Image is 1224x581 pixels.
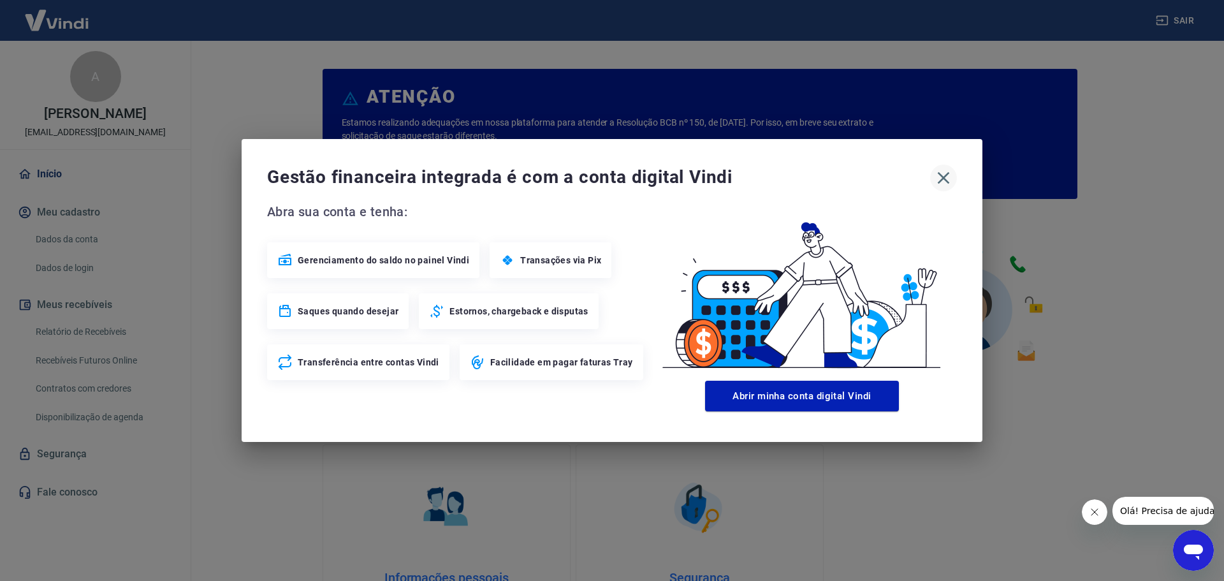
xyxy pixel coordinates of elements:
[298,356,439,369] span: Transferência entre contas Vindi
[647,202,957,376] img: Good Billing
[449,305,588,318] span: Estornos, chargeback e disputas
[267,165,930,190] span: Gestão financeira integrada é com a conta digital Vindi
[298,305,398,318] span: Saques quando desejar
[490,356,633,369] span: Facilidade em pagar faturas Tray
[267,202,647,222] span: Abra sua conta e tenha:
[520,254,601,267] span: Transações via Pix
[8,9,107,19] span: Olá! Precisa de ajuda?
[705,381,899,411] button: Abrir minha conta digital Vindi
[1112,497,1214,525] iframe: Mensagem da empresa
[298,254,469,267] span: Gerenciamento do saldo no painel Vindi
[1173,530,1214,571] iframe: Botão para abrir a janela de mensagens
[1082,499,1107,525] iframe: Fechar mensagem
